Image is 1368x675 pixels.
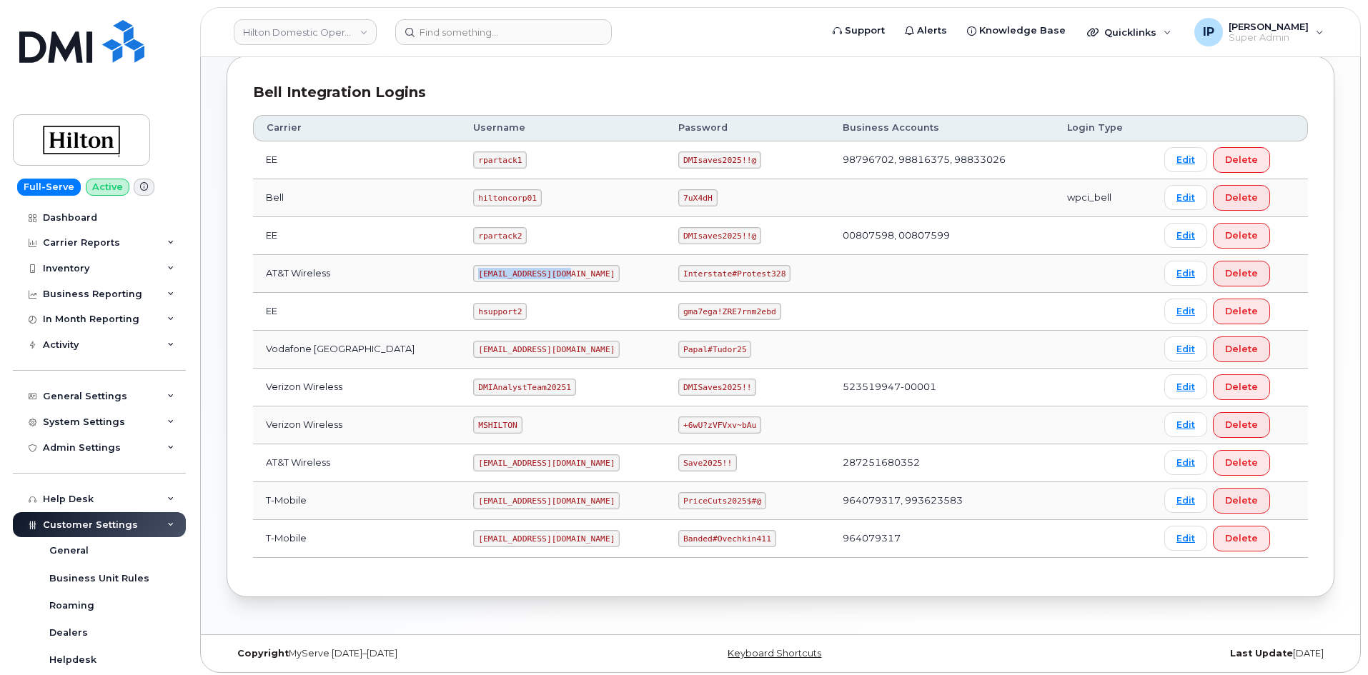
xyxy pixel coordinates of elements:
[473,492,620,509] code: [EMAIL_ADDRESS][DOMAIN_NAME]
[678,416,761,434] code: +6wU?zVFVxv~bAu
[830,115,1054,141] th: Business Accounts
[1225,153,1258,166] span: Delete
[253,255,460,293] td: AT&T Wireless
[253,482,460,520] td: T-Mobile
[1306,613,1357,664] iframe: Messenger Launcher
[473,379,575,396] code: DMIAnalystTeam20251
[678,379,756,396] code: DMISaves2025!!
[473,303,527,320] code: hsupport2
[237,648,289,659] strong: Copyright
[1229,32,1309,44] span: Super Admin
[1225,229,1258,242] span: Delete
[830,444,1054,482] td: 287251680352
[253,115,460,141] th: Carrier
[1213,336,1270,362] button: Delete
[253,82,1308,103] div: Bell Integration Logins
[1213,488,1270,514] button: Delete
[1164,261,1207,286] a: Edit
[823,16,895,45] a: Support
[1225,191,1258,204] span: Delete
[979,24,1066,38] span: Knowledge Base
[728,648,821,659] a: Keyboard Shortcuts
[917,24,947,38] span: Alerts
[678,530,775,547] code: Banded#Ovechkin411
[678,303,780,320] code: gma7ega!ZRE7rnm2ebd
[473,227,527,244] code: rpartack2
[253,331,460,369] td: Vodafone [GEOGRAPHIC_DATA]
[227,648,596,659] div: MyServe [DATE]–[DATE]
[1225,418,1258,431] span: Delete
[1225,456,1258,469] span: Delete
[1077,18,1181,46] div: Quicklinks
[1230,648,1293,659] strong: Last Update
[1213,374,1270,400] button: Delete
[253,217,460,255] td: EE
[1164,526,1207,551] a: Edit
[1104,26,1156,38] span: Quicklinks
[1213,299,1270,324] button: Delete
[1164,147,1207,172] a: Edit
[1225,531,1258,545] span: Delete
[845,24,885,38] span: Support
[253,520,460,558] td: T-Mobile
[1164,488,1207,513] a: Edit
[678,227,761,244] code: DMIsaves2025!!@
[1225,304,1258,318] span: Delete
[1164,374,1207,399] a: Edit
[253,179,460,217] td: Bell
[1213,412,1270,438] button: Delete
[1184,18,1334,46] div: Ione Partin
[1225,342,1258,356] span: Delete
[678,265,790,282] code: Interstate#Protest328
[678,492,766,509] code: PriceCuts2025$#@
[678,341,751,358] code: Papal#Tudor25
[830,482,1054,520] td: 964079317, 993623583
[473,265,620,282] code: [EMAIL_ADDRESS][DOMAIN_NAME]
[1225,266,1258,280] span: Delete
[1225,494,1258,507] span: Delete
[1164,299,1207,324] a: Edit
[253,293,460,331] td: EE
[665,115,830,141] th: Password
[253,444,460,482] td: AT&T Wireless
[1213,185,1270,211] button: Delete
[1225,380,1258,394] span: Delete
[895,16,957,45] a: Alerts
[253,369,460,406] td: Verizon Wireless
[678,454,737,471] code: Save2025!!
[473,189,541,206] code: hiltoncorp01
[830,369,1054,406] td: 523519947-00001
[1203,24,1214,41] span: IP
[395,19,612,45] input: Find something...
[1054,115,1151,141] th: Login Type
[1164,450,1207,475] a: Edit
[830,520,1054,558] td: 964079317
[1164,185,1207,210] a: Edit
[1164,223,1207,248] a: Edit
[1164,336,1207,361] a: Edit
[460,115,665,141] th: Username
[473,341,620,358] code: [EMAIL_ADDRESS][DOMAIN_NAME]
[1213,223,1270,249] button: Delete
[830,217,1054,255] td: 00807598, 00807599
[473,454,620,471] code: [EMAIL_ADDRESS][DOMAIN_NAME]
[1213,261,1270,286] button: Delete
[965,648,1334,659] div: [DATE]
[234,19,377,45] a: Hilton Domestic Operating Company Inc
[678,189,717,206] code: 7uX4dH
[1229,21,1309,32] span: [PERSON_NAME]
[473,151,527,169] code: rpartack1
[1213,450,1270,476] button: Delete
[1213,147,1270,173] button: Delete
[678,151,761,169] code: DMIsaves2025!!@
[957,16,1076,45] a: Knowledge Base
[473,530,620,547] code: [EMAIL_ADDRESS][DOMAIN_NAME]
[830,141,1054,179] td: 98796702, 98816375, 98833026
[1054,179,1151,217] td: wpci_bell
[1164,412,1207,437] a: Edit
[1213,526,1270,551] button: Delete
[253,406,460,444] td: Verizon Wireless
[253,141,460,179] td: EE
[473,416,522,434] code: MSHILTON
